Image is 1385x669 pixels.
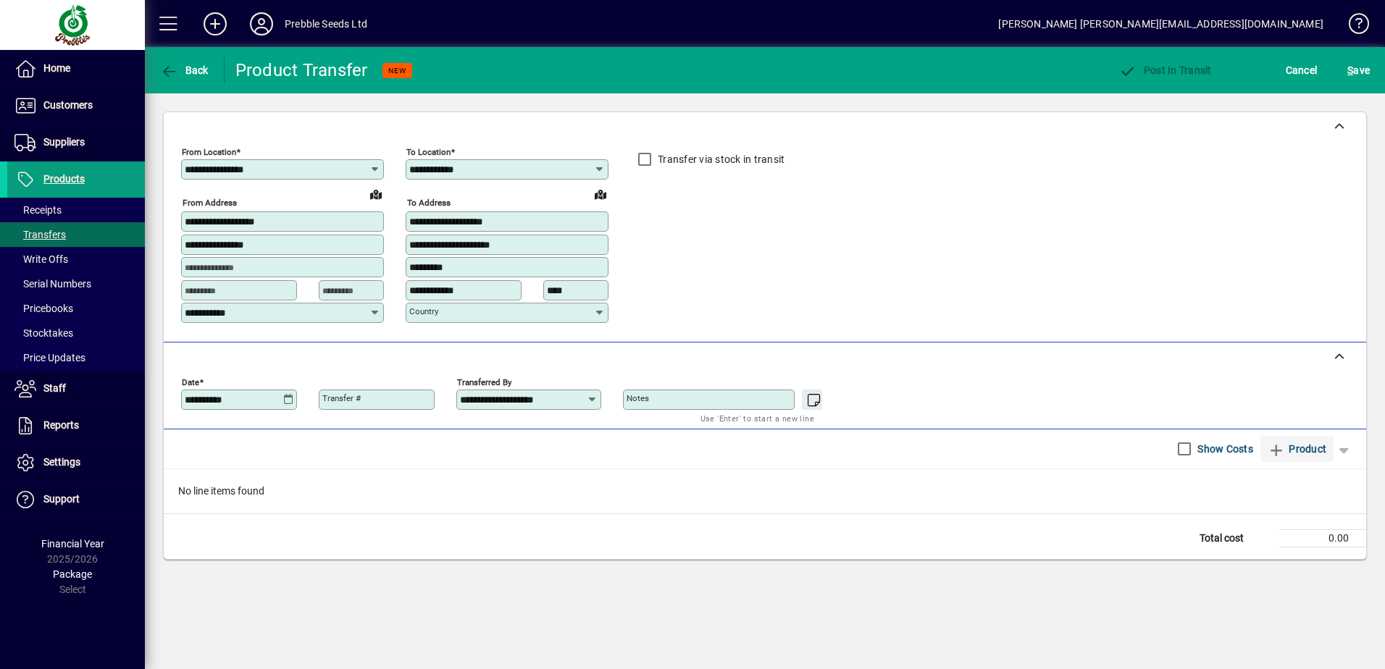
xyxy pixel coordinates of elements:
[1347,59,1370,82] span: ave
[1347,64,1353,76] span: S
[164,469,1366,513] div: No line items found
[182,376,199,387] mat-label: Date
[235,59,368,82] div: Product Transfer
[998,12,1323,35] div: [PERSON_NAME] [PERSON_NAME][EMAIL_ADDRESS][DOMAIN_NAME]
[1282,57,1321,83] button: Cancel
[1286,59,1318,82] span: Cancel
[41,538,104,550] span: Financial Year
[7,88,145,124] a: Customers
[7,247,145,272] a: Write Offs
[7,125,145,161] a: Suppliers
[1268,437,1326,460] span: Product
[285,12,367,35] div: Prebble Seeds Ltd
[14,204,62,216] span: Receipts
[1192,529,1279,547] td: Total cost
[655,152,784,167] label: Transfer via stock in transit
[7,296,145,321] a: Pricebooks
[14,327,73,339] span: Stocktakes
[43,493,80,505] span: Support
[1338,3,1367,50] a: Knowledge Base
[457,376,511,387] mat-label: Transferred by
[7,321,145,345] a: Stocktakes
[14,253,68,265] span: Write Offs
[7,345,145,370] a: Price Updates
[406,147,451,157] mat-label: To location
[43,136,85,148] span: Suppliers
[43,62,70,74] span: Home
[14,229,66,240] span: Transfers
[1279,529,1366,547] td: 0.00
[1118,64,1211,76] span: Post In Transit
[43,173,85,185] span: Products
[182,147,236,157] mat-label: From location
[7,222,145,247] a: Transfers
[322,393,361,403] mat-label: Transfer #
[7,481,145,518] a: Support
[43,382,66,394] span: Staff
[7,198,145,222] a: Receipts
[1194,442,1253,456] label: Show Costs
[14,352,85,363] span: Price Updates
[145,57,225,83] app-page-header-button: Back
[7,408,145,444] a: Reports
[156,57,212,83] button: Back
[14,278,91,290] span: Serial Numbers
[43,456,80,468] span: Settings
[1260,436,1334,462] button: Product
[7,445,145,481] a: Settings
[192,11,238,37] button: Add
[43,419,79,431] span: Reports
[14,303,73,314] span: Pricebooks
[700,410,814,426] mat-hint: Use 'Enter' to start a new line
[409,306,438,316] mat-label: Country
[238,11,285,37] button: Profile
[364,182,388,206] a: View on map
[589,182,612,206] a: View on map
[1344,57,1373,83] button: Save
[627,393,649,403] mat-label: Notes
[1115,57,1215,83] button: Post In Transit
[7,272,145,296] a: Serial Numbers
[53,568,92,580] span: Package
[43,99,93,111] span: Customers
[160,64,209,76] span: Back
[7,51,145,87] a: Home
[7,371,145,407] a: Staff
[388,66,406,75] span: NEW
